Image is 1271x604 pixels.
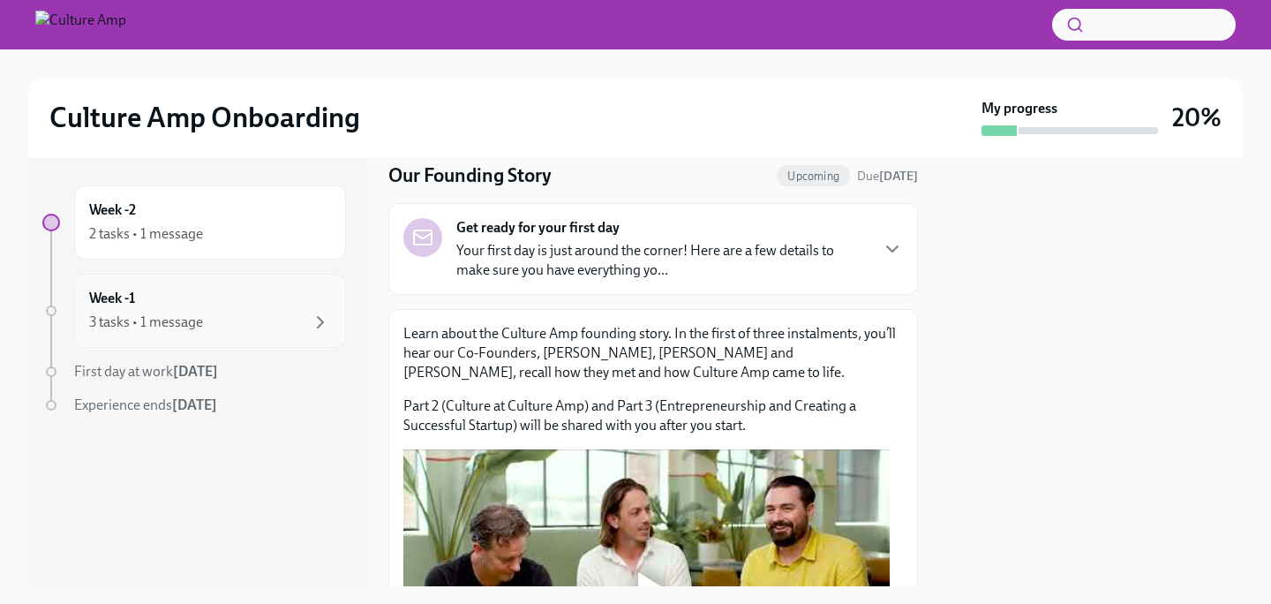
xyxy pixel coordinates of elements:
div: 3 tasks • 1 message [89,313,203,332]
span: Experience ends [74,396,217,413]
h6: Week -1 [89,289,135,308]
img: Culture Amp [35,11,126,39]
strong: Get ready for your first day [456,218,620,238]
p: Your first day is just around the corner! Here are a few details to make sure you have everything... [456,241,868,280]
span: Upcoming [777,170,850,183]
strong: [DATE] [173,363,218,380]
p: Part 2 (Culture at Culture Amp) and Part 3 (Entrepreneurship and Creating a Successful Startup) w... [403,396,903,435]
h3: 20% [1172,102,1222,133]
strong: [DATE] [172,396,217,413]
a: Week -22 tasks • 1 message [42,185,346,260]
span: First day at work [74,363,218,380]
a: Week -13 tasks • 1 message [42,274,346,348]
strong: My progress [981,99,1057,118]
span: Due [857,169,918,184]
div: 2 tasks • 1 message [89,224,203,244]
p: Learn about the Culture Amp founding story. In the first of three instalments, you’ll hear our Co... [403,324,903,382]
strong: [DATE] [879,169,918,184]
a: First day at work[DATE] [42,362,346,381]
h4: Our Founding Story [388,162,552,189]
h6: Week -2 [89,200,136,220]
span: August 30th, 2025 18:00 [857,168,918,185]
h2: Culture Amp Onboarding [49,100,360,135]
